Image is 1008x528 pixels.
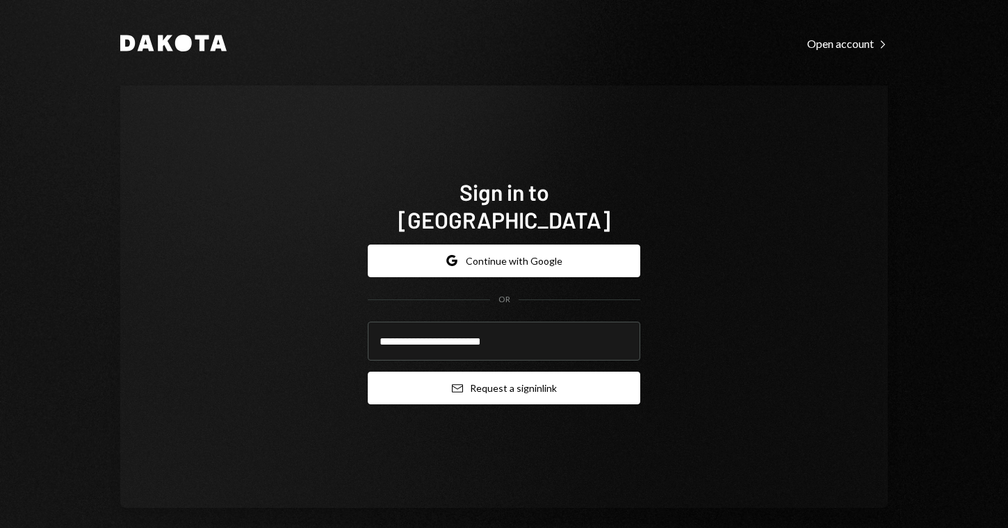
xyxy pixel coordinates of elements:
[368,245,640,277] button: Continue with Google
[498,294,510,306] div: OR
[807,35,888,51] a: Open account
[368,178,640,233] h1: Sign in to [GEOGRAPHIC_DATA]
[807,37,888,51] div: Open account
[368,372,640,404] button: Request a signinlink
